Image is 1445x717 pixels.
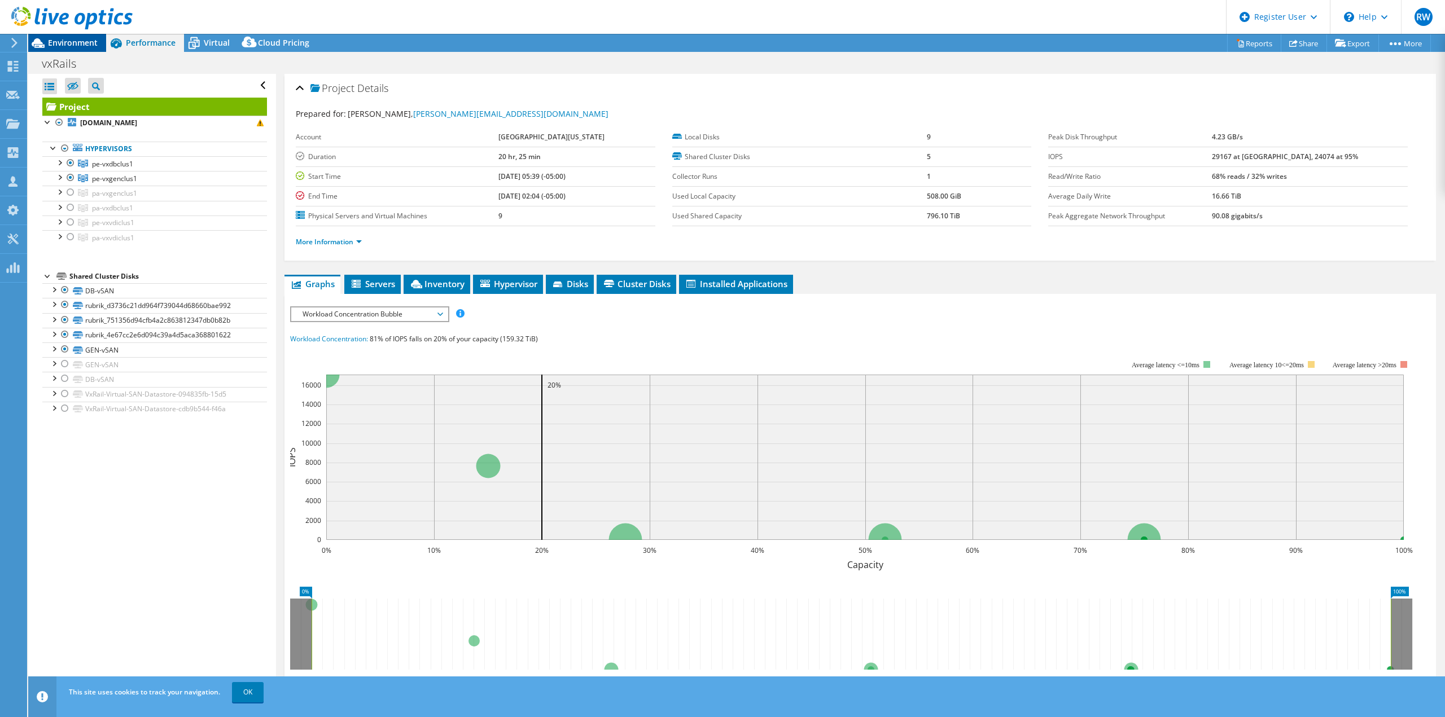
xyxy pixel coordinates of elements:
[348,108,608,119] span: [PERSON_NAME],
[296,151,498,162] label: Duration
[80,118,137,127] b: [DOMAIN_NAME]
[296,237,362,247] a: More Information
[1048,151,1212,162] label: IOPS
[305,496,321,505] text: 4000
[498,132,605,142] b: [GEOGRAPHIC_DATA][US_STATE]
[92,203,133,213] span: pa-vxdbclus1
[1048,131,1212,143] label: Peak Disk Throughput
[643,546,656,555] text: 30%
[301,399,321,409] text: 14000
[42,142,267,156] a: Hypervisors
[296,108,346,119] label: Prepared for:
[1212,191,1241,201] b: 16.66 TiB
[498,171,566,181] b: [DATE] 05:39 (-05:00)
[42,186,267,200] a: pa-vxgenclus1
[535,546,549,555] text: 20%
[927,132,931,142] b: 9
[1378,34,1431,52] a: More
[1212,152,1358,161] b: 29167 at [GEOGRAPHIC_DATA], 24074 at 95%
[927,171,931,181] b: 1
[1048,171,1212,182] label: Read/Write Ratio
[1212,132,1243,142] b: 4.23 GB/s
[42,98,267,116] a: Project
[301,438,321,448] text: 10000
[42,156,267,171] a: pe-vxdbclus1
[322,546,331,555] text: 0%
[126,37,176,48] span: Performance
[1415,8,1433,26] span: RW
[42,402,267,416] a: VxRail-Virtual-SAN-Datastore-cdb9b544-f46a
[258,37,309,48] span: Cloud Pricing
[1048,210,1212,222] label: Peak Aggregate Network Throughput
[92,159,133,169] span: pe-vxdbclus1
[42,357,267,372] a: GEN-vSAN
[927,152,931,161] b: 5
[370,334,538,344] span: 81% of IOPS falls on 20% of your capacity (159.32 TiB)
[37,58,94,70] h1: vxRails
[1074,546,1087,555] text: 70%
[498,152,541,161] b: 20 hr, 25 min
[301,419,321,428] text: 12000
[305,458,321,467] text: 8000
[927,191,961,201] b: 508.00 GiB
[409,278,465,289] span: Inventory
[927,211,960,221] b: 796.10 TiB
[413,108,608,119] a: [PERSON_NAME][EMAIL_ADDRESS][DOMAIN_NAME]
[42,116,267,130] a: [DOMAIN_NAME]
[42,171,267,186] a: pe-vxgenclus1
[859,546,872,555] text: 50%
[479,278,537,289] span: Hypervisor
[602,278,671,289] span: Cluster Disks
[1395,546,1413,555] text: 100%
[296,191,498,202] label: End Time
[672,151,927,162] label: Shared Cluster Disks
[1289,546,1303,555] text: 90%
[847,558,884,571] text: Capacity
[1212,211,1263,221] b: 90.08 gigabits/s
[317,535,321,544] text: 0
[92,188,137,198] span: pa-vxgenclus1
[548,380,561,390] text: 20%
[1181,546,1195,555] text: 80%
[42,313,267,328] a: rubrik_751356d94cfb4a2c863812347db0b82b
[290,334,368,344] span: Workload Concentration:
[1212,171,1287,181] b: 68% reads / 32% writes
[286,447,298,467] text: IOPS
[42,215,267,230] a: pe-vxvdiclus1
[551,278,588,289] span: Disks
[966,546,979,555] text: 60%
[498,191,566,201] b: [DATE] 02:04 (-05:00)
[42,298,267,313] a: rubrik_d3736c21dd964f739044d68660bae992
[1333,361,1396,369] text: Average latency >20ms
[1229,361,1304,369] tspan: Average latency 10<=20ms
[1344,12,1354,22] svg: \n
[685,278,787,289] span: Installed Applications
[92,233,134,243] span: pa-vxvdiclus1
[1048,191,1212,202] label: Average Daily Write
[42,342,267,357] a: GEN-vSAN
[296,171,498,182] label: Start Time
[290,278,335,289] span: Graphs
[427,546,441,555] text: 10%
[310,83,354,94] span: Project
[305,477,321,486] text: 6000
[204,37,230,48] span: Virtual
[672,131,927,143] label: Local Disks
[498,211,502,221] b: 9
[92,218,134,227] span: pe-vxvdiclus1
[232,682,264,702] a: OK
[42,328,267,342] a: rubrik_4e67cc2e6d094c39a4d5aca368801622
[1326,34,1379,52] a: Export
[92,174,137,183] span: pe-vxgenclus1
[42,283,267,298] a: DB-vSAN
[672,210,927,222] label: Used Shared Capacity
[69,270,267,283] div: Shared Cluster Disks
[297,307,442,321] span: Workload Concentration Bubble
[48,37,98,48] span: Environment
[301,380,321,390] text: 16000
[357,81,388,95] span: Details
[1227,34,1281,52] a: Reports
[42,387,267,402] a: VxRail-Virtual-SAN-Datastore-094835fb-15d5
[69,687,220,697] span: This site uses cookies to track your navigation.
[1132,361,1199,369] tspan: Average latency <=10ms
